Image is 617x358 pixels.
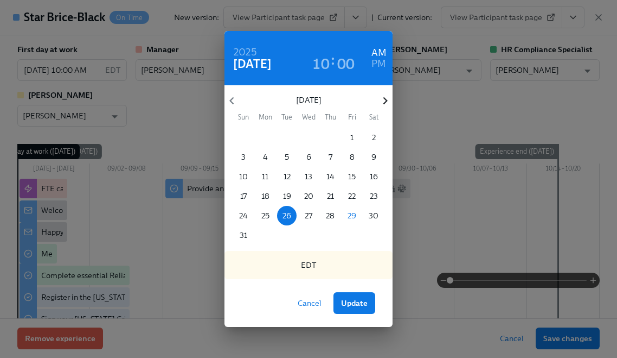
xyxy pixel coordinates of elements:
p: 14 [326,171,335,182]
p: 17 [240,191,247,202]
h4: [DATE] [233,56,272,72]
h3: : [331,50,335,70]
button: 18 [255,186,275,206]
button: 21 [320,186,340,206]
button: 10 [234,167,253,186]
p: 20 [304,191,313,202]
p: 12 [284,171,291,182]
span: Cancel [298,298,322,309]
button: 17 [234,186,253,206]
button: 2025 [233,47,257,58]
button: Cancel [290,292,329,314]
span: Sun [234,112,253,122]
button: 4 [255,147,275,167]
p: 10 [239,171,248,182]
p: 25 [261,210,269,221]
button: 23 [364,186,383,206]
button: 28 [320,206,340,225]
p: 26 [282,210,291,221]
button: 5 [277,147,297,167]
button: 16 [364,167,383,186]
button: 15 [342,167,362,186]
h3: 00 [337,54,355,74]
p: 27 [305,210,312,221]
p: 4 [263,152,268,162]
p: 5 [285,152,289,162]
span: Sat [364,112,383,122]
p: 24 [239,210,248,221]
p: 8 [350,152,355,162]
p: 16 [370,171,378,182]
button: 7 [320,147,340,167]
button: 6 [299,147,318,167]
p: 6 [306,152,311,162]
button: PM [371,59,387,70]
p: 18 [261,191,269,202]
button: 31 [234,225,253,245]
button: [DATE] [233,59,272,70]
p: 21 [327,191,334,202]
p: 15 [348,171,356,182]
button: 22 [342,186,362,206]
button: 11 [255,167,275,186]
h6: 2025 [233,44,257,61]
p: 31 [240,230,247,241]
span: Thu [320,112,340,122]
span: Update [341,298,368,309]
h6: PM [371,55,386,73]
button: 13 [299,167,318,186]
span: Wed [299,112,318,122]
button: 2 [364,128,383,147]
button: 9 [364,147,383,167]
p: 11 [262,171,268,182]
p: 9 [371,152,376,162]
p: 7 [329,152,332,162]
p: [DATE] [239,95,377,105]
p: 29 [348,210,356,221]
button: AM [371,48,387,59]
p: 3 [241,152,246,162]
button: 27 [299,206,318,225]
h6: AM [371,45,387,62]
button: 24 [234,206,253,225]
p: 1 [350,132,354,143]
button: 30 [364,206,383,225]
p: 2 [372,132,376,143]
button: 00 [337,59,355,70]
button: 19 [277,186,297,206]
span: Mon [255,112,275,122]
button: 3 [234,147,253,167]
p: 13 [305,171,312,182]
button: 20 [299,186,318,206]
span: Tue [277,112,297,122]
button: Update [333,292,375,314]
p: 22 [348,191,356,202]
button: 25 [255,206,275,225]
button: 8 [342,147,362,167]
button: 10 [312,59,330,70]
button: 1 [342,128,362,147]
p: 23 [370,191,378,202]
button: 14 [320,167,340,186]
button: 29 [342,206,362,225]
p: 28 [326,210,335,221]
p: 19 [283,191,291,202]
button: 26 [277,206,297,225]
p: 30 [369,210,378,221]
button: 12 [277,167,297,186]
div: EDT [224,251,393,279]
h3: 10 [312,54,330,74]
span: Fri [342,112,362,122]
